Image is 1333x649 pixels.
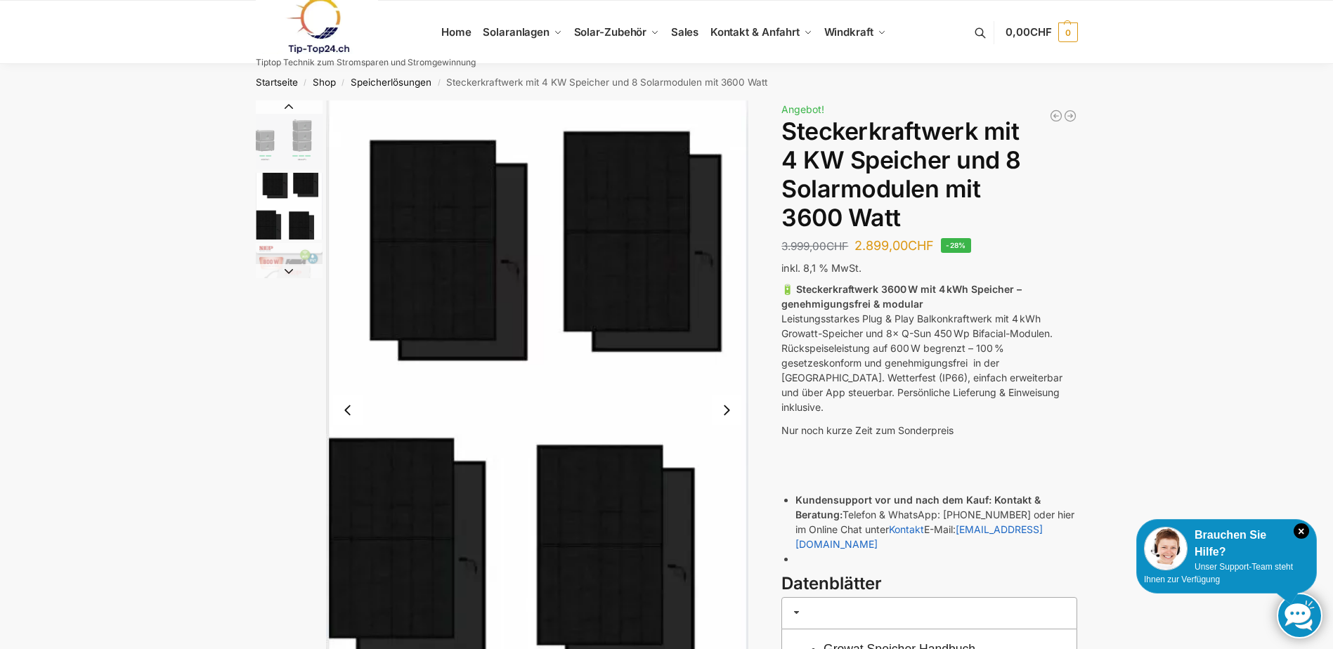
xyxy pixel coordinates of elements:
i: Schließen [1294,523,1309,539]
span: Angebot! [781,103,824,115]
img: 6 Module bificiaL [256,173,323,240]
strong: 🔋 Steckerkraftwerk 3600 W mit 4 kWh Speicher – genehmigungsfrei & modular [781,283,1022,310]
h1: Steckerkraftwerk mit 4 KW Speicher und 8 Solarmodulen mit 3600 Watt [781,117,1077,232]
span: / [336,77,351,88]
span: Solaranlagen [483,25,550,39]
img: Customer service [1144,527,1188,570]
bdi: 3.999,00 [781,240,848,253]
span: Solar-Zubehör [574,25,647,39]
span: Windkraft [824,25,873,39]
a: Kontakt [889,523,924,535]
span: / [298,77,313,88]
a: Windkraft [818,1,892,64]
a: Speicherlösungen [351,77,431,88]
a: Sales [665,1,704,64]
span: 0 [1058,22,1078,42]
a: Balkonkraftwerk 1780 Watt mit 4 KWh Zendure Batteriespeicher Notstrom fähig [1063,109,1077,123]
button: Previous slide [256,100,323,114]
li: 1 / 9 [252,100,323,171]
span: Unser Support-Team steht Ihnen zur Verfügung [1144,562,1293,584]
span: Sales [671,25,699,39]
span: CHF [908,238,934,253]
a: Solar-Zubehör [568,1,665,64]
a: Kontakt & Anfahrt [704,1,818,64]
li: Telefon & WhatsApp: [PHONE_NUMBER] oder hier im Online Chat unter E-Mail: [795,492,1077,551]
p: Nur noch kurze Zeit zum Sonderpreis [781,423,1077,438]
span: inkl. 8,1 % MwSt. [781,262,861,274]
strong: Kontakt & Beratung: [795,494,1041,520]
strong: Kundensupport vor und nach dem Kauf: [795,494,991,506]
a: Shop [313,77,336,88]
img: Nep800 [256,243,323,310]
button: Next slide [712,395,741,425]
bdi: 2.899,00 [854,238,934,253]
li: 3 / 9 [252,241,323,311]
span: Kontakt & Anfahrt [710,25,800,39]
p: Leistungsstarkes Plug & Play Balkonkraftwerk mit 4 kWh Growatt-Speicher und 8× Q-Sun 450 Wp Bifac... [781,282,1077,414]
span: CHF [1030,25,1052,39]
h3: Datenblätter [781,572,1077,596]
p: Tiptop Technik zum Stromsparen und Stromgewinnung [256,58,476,67]
nav: Breadcrumb [230,64,1103,100]
a: Startseite [256,77,298,88]
div: Brauchen Sie Hilfe? [1144,527,1309,560]
li: 2 / 9 [252,171,323,241]
a: [EMAIL_ADDRESS][DOMAIN_NAME] [795,523,1043,550]
img: Growatt-NOAH-2000-flexible-erweiterung [256,100,323,169]
button: Next slide [256,264,323,278]
span: 0,00 [1006,25,1051,39]
a: Balkonkraftwerk 890 Watt Solarmodulleistung mit 1kW/h Zendure Speicher [1049,109,1063,123]
span: / [431,77,446,88]
button: Previous slide [333,395,363,425]
span: -28% [941,238,971,253]
span: CHF [826,240,848,253]
a: Solaranlagen [477,1,568,64]
a: 0,00CHF 0 [1006,11,1077,53]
